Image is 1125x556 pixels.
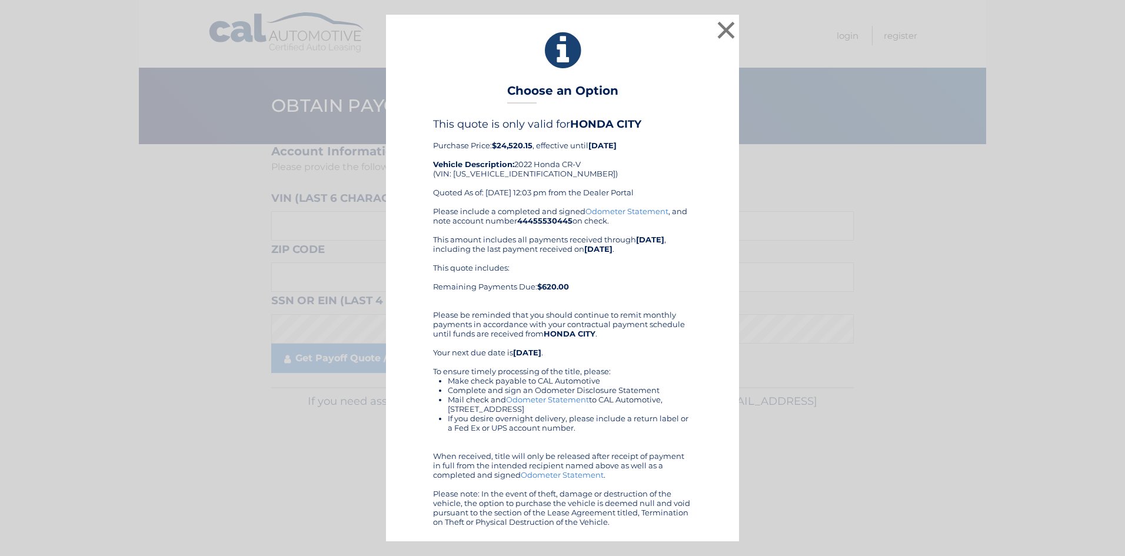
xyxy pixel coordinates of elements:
li: If you desire overnight delivery, please include a return label or a Fed Ex or UPS account number. [448,414,692,432]
a: Odometer Statement [521,470,604,480]
h4: This quote is only valid for [433,118,692,131]
b: [DATE] [588,141,617,150]
h3: Choose an Option [507,84,618,104]
b: HONDA CITY [570,118,641,131]
li: Make check payable to CAL Automotive [448,376,692,385]
a: Odometer Statement [506,395,589,404]
b: [DATE] [584,244,613,254]
b: $24,520.15 [492,141,532,150]
li: Mail check and to CAL Automotive, [STREET_ADDRESS] [448,395,692,414]
div: Purchase Price: , effective until 2022 Honda CR-V (VIN: [US_VEHICLE_IDENTIFICATION_NUMBER]) Quote... [433,118,692,206]
b: [DATE] [513,348,541,357]
b: $620.00 [537,282,569,291]
strong: Vehicle Description: [433,159,514,169]
b: HONDA CITY [544,329,595,338]
div: This quote includes: Remaining Payments Due: [433,263,692,301]
li: Complete and sign an Odometer Disclosure Statement [448,385,692,395]
a: Odometer Statement [585,207,668,216]
button: × [714,18,738,42]
b: 44455530445 [517,216,573,225]
div: Please include a completed and signed , and note account number on check. This amount includes al... [433,207,692,527]
b: [DATE] [636,235,664,244]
